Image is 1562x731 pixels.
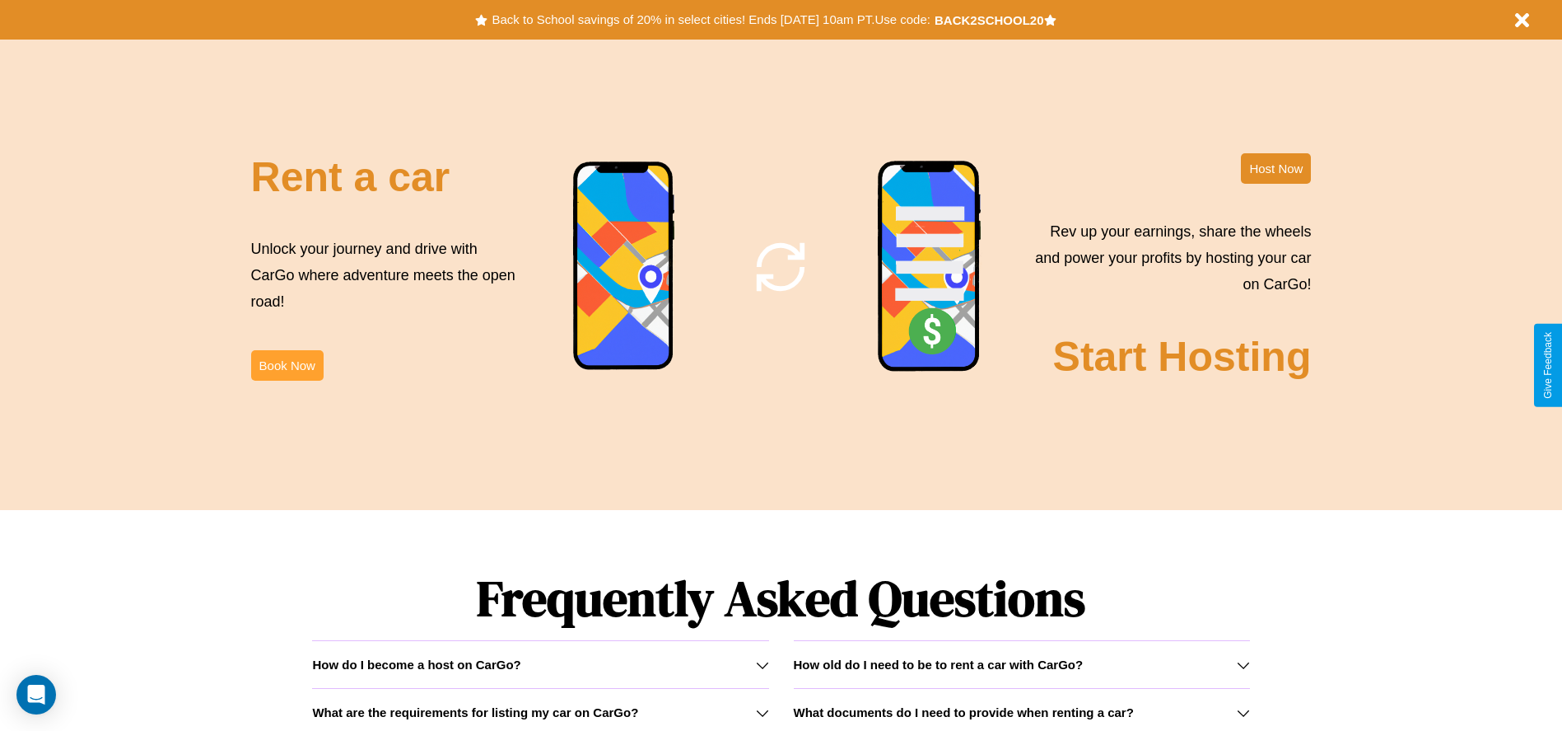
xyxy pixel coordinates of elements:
[794,705,1134,719] h3: What documents do I need to provide when renting a car?
[572,161,676,373] img: phone
[1241,153,1311,184] button: Host Now
[16,675,56,715] div: Open Intercom Messenger
[1053,333,1312,381] h2: Start Hosting
[312,658,520,672] h3: How do I become a host on CarGo?
[487,8,934,31] button: Back to School savings of 20% in select cities! Ends [DATE] 10am PT.Use code:
[251,153,450,201] h2: Rent a car
[251,236,521,316] p: Unlock your journey and drive with CarGo where adventure meets the open road!
[312,556,1249,640] h1: Frequently Asked Questions
[794,658,1084,672] h3: How old do I need to be to rent a car with CarGo?
[251,350,324,381] button: Book Now
[1542,332,1554,399] div: Give Feedback
[935,13,1044,27] b: BACK2SCHOOL20
[877,160,982,374] img: phone
[312,705,638,719] h3: What are the requirements for listing my car on CarGo?
[1025,218,1311,298] p: Rev up your earnings, share the wheels and power your profits by hosting your car on CarGo!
